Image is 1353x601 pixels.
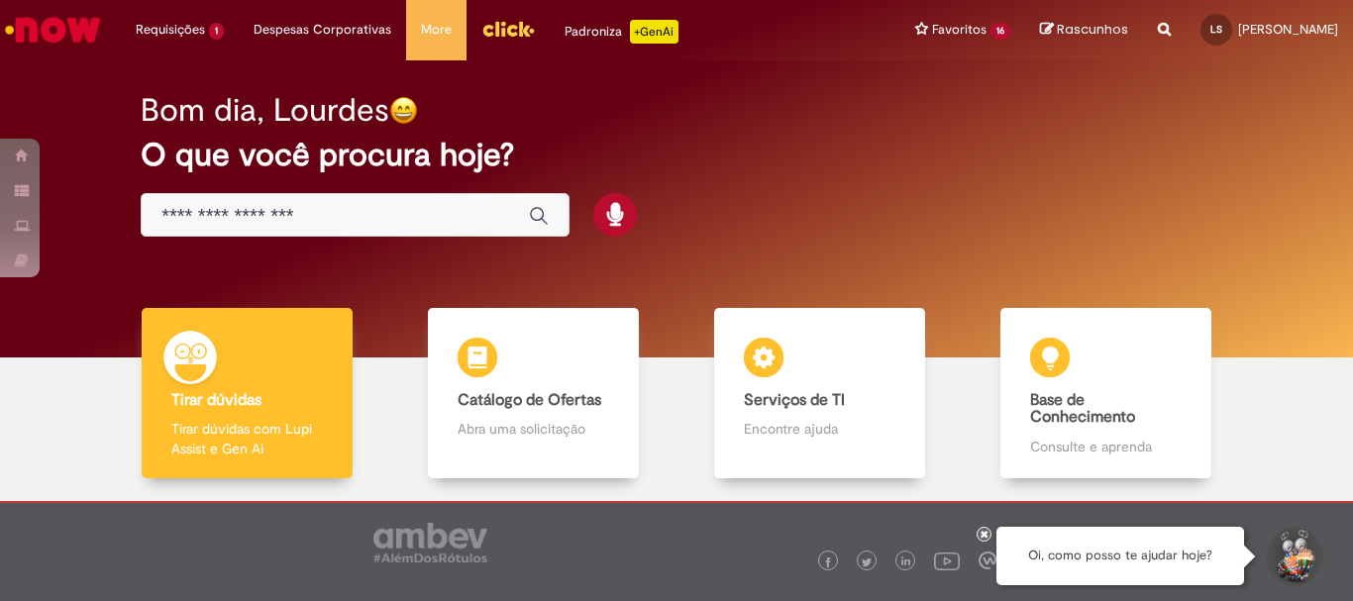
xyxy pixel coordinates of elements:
span: More [421,20,452,40]
b: Catálogo de Ofertas [458,390,601,410]
a: Catálogo de Ofertas Abra uma solicitação [390,308,676,479]
img: happy-face.png [389,96,418,125]
img: ServiceNow [2,10,104,50]
p: Tirar dúvidas com Lupi Assist e Gen Ai [171,419,322,458]
div: Padroniza [565,20,678,44]
img: logo_footer_workplace.png [979,551,996,569]
span: [PERSON_NAME] [1238,21,1338,38]
img: logo_footer_facebook.png [823,557,833,567]
p: Consulte e aprenda [1030,437,1181,456]
a: Serviços de TI Encontre ajuda [676,308,963,479]
img: logo_footer_twitter.png [862,557,872,567]
b: Base de Conhecimento [1030,390,1135,428]
span: Favoritos [932,20,987,40]
a: Rascunhos [1040,21,1128,40]
b: Serviços de TI [744,390,845,410]
span: 1 [209,23,224,40]
span: Requisições [136,20,205,40]
p: Abra uma solicitação [458,419,608,439]
p: Encontre ajuda [744,419,894,439]
img: click_logo_yellow_360x200.png [481,14,535,44]
h2: Bom dia, Lourdes [141,93,389,128]
a: Base de Conhecimento Consulte e aprenda [963,308,1249,479]
span: LS [1210,23,1222,36]
button: Iniciar Conversa de Suporte [1264,527,1323,586]
span: Despesas Corporativas [254,20,391,40]
h2: O que você procura hoje? [141,138,1212,172]
div: Oi, como posso te ajudar hoje? [996,527,1244,585]
img: logo_footer_ambev_rotulo_gray.png [373,523,487,562]
span: Rascunhos [1057,20,1128,39]
img: logo_footer_youtube.png [934,548,960,573]
a: Tirar dúvidas Tirar dúvidas com Lupi Assist e Gen Ai [104,308,390,479]
p: +GenAi [630,20,678,44]
span: 16 [990,23,1010,40]
img: logo_footer_linkedin.png [901,556,911,568]
b: Tirar dúvidas [171,390,261,410]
